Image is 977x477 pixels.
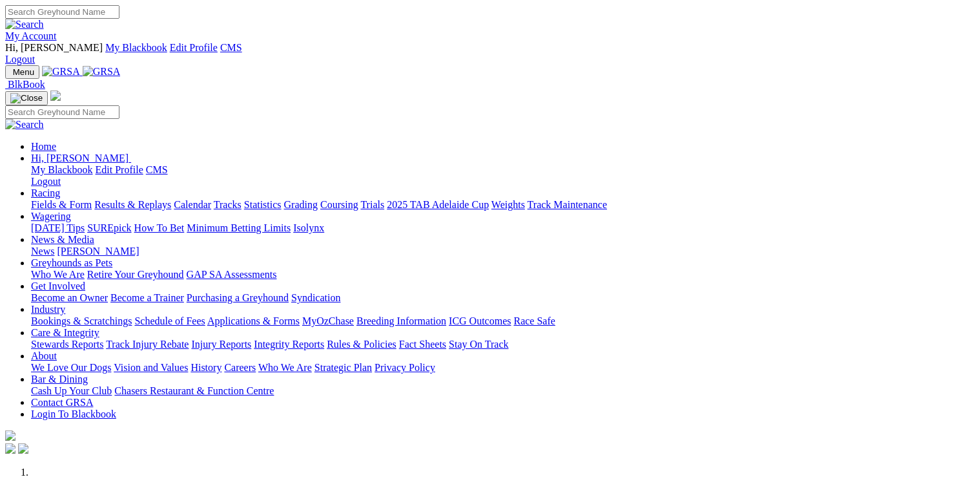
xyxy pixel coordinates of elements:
[87,222,131,233] a: SUREpick
[375,362,435,373] a: Privacy Policy
[356,315,446,326] a: Breeding Information
[5,42,972,65] div: My Account
[31,222,972,234] div: Wagering
[31,187,60,198] a: Racing
[187,292,289,303] a: Purchasing a Greyhound
[8,79,45,90] span: BlkBook
[513,315,555,326] a: Race Safe
[134,222,185,233] a: How To Bet
[31,292,108,303] a: Become an Owner
[320,199,358,210] a: Coursing
[31,304,65,315] a: Industry
[5,54,35,65] a: Logout
[190,362,221,373] a: History
[114,362,188,373] a: Vision and Values
[50,90,61,101] img: logo-grsa-white.png
[207,315,300,326] a: Applications & Forms
[10,93,43,103] img: Close
[31,164,93,175] a: My Blackbook
[31,234,94,245] a: News & Media
[31,339,972,350] div: Care & Integrity
[244,199,282,210] a: Statistics
[57,246,139,257] a: [PERSON_NAME]
[105,42,167,53] a: My Blackbook
[5,105,119,119] input: Search
[5,91,48,105] button: Toggle navigation
[13,67,34,77] span: Menu
[31,141,56,152] a: Home
[291,292,340,303] a: Syndication
[449,339,508,350] a: Stay On Track
[5,79,45,90] a: BlkBook
[5,30,57,41] a: My Account
[31,292,972,304] div: Get Involved
[146,164,168,175] a: CMS
[5,65,39,79] button: Toggle navigation
[220,42,242,53] a: CMS
[187,269,277,280] a: GAP SA Assessments
[110,292,184,303] a: Become a Trainer
[31,408,116,419] a: Login To Blackbook
[284,199,318,210] a: Grading
[449,315,511,326] a: ICG Outcomes
[31,199,92,210] a: Fields & Form
[87,269,184,280] a: Retire Your Greyhound
[31,397,93,408] a: Contact GRSA
[42,66,80,78] img: GRSA
[31,327,99,338] a: Care & Integrity
[187,222,291,233] a: Minimum Betting Limits
[31,246,54,257] a: News
[5,5,119,19] input: Search
[191,339,251,350] a: Injury Reports
[174,199,211,210] a: Calendar
[31,281,85,291] a: Get Involved
[224,362,256,373] a: Careers
[18,443,28,454] img: twitter.svg
[170,42,218,53] a: Edit Profile
[31,269,972,281] div: Greyhounds as Pets
[31,153,129,164] span: Hi, [PERSON_NAME]
[31,315,972,327] div: Industry
[31,362,111,373] a: We Love Our Dogs
[31,211,71,222] a: Wagering
[31,339,103,350] a: Stewards Reports
[31,222,85,233] a: [DATE] Tips
[31,374,88,385] a: Bar & Dining
[5,443,15,454] img: facebook.svg
[254,339,324,350] a: Integrity Reports
[114,385,274,396] a: Chasers Restaurant & Function Centre
[31,153,131,164] a: Hi, [PERSON_NAME]
[360,199,384,210] a: Trials
[387,199,489,210] a: 2025 TAB Adelaide Cup
[5,42,103,53] span: Hi, [PERSON_NAME]
[399,339,446,350] a: Fact Sheets
[31,199,972,211] div: Racing
[314,362,372,373] a: Strategic Plan
[106,339,189,350] a: Track Injury Rebate
[31,385,972,397] div: Bar & Dining
[31,362,972,374] div: About
[83,66,121,78] img: GRSA
[258,362,312,373] a: Who We Are
[94,199,171,210] a: Results & Replays
[31,269,85,280] a: Who We Are
[214,199,242,210] a: Tracks
[528,199,607,210] a: Track Maintenance
[302,315,354,326] a: MyOzChase
[293,222,324,233] a: Isolynx
[134,315,205,326] a: Schedule of Fees
[5,119,44,131] img: Search
[491,199,525,210] a: Weights
[31,164,972,187] div: Hi, [PERSON_NAME]
[31,257,112,268] a: Greyhounds as Pets
[5,430,15,441] img: logo-grsa-white.png
[31,176,61,187] a: Logout
[5,19,44,30] img: Search
[31,350,57,361] a: About
[31,385,112,396] a: Cash Up Your Club
[31,246,972,257] div: News & Media
[31,315,132,326] a: Bookings & Scratchings
[327,339,396,350] a: Rules & Policies
[96,164,143,175] a: Edit Profile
